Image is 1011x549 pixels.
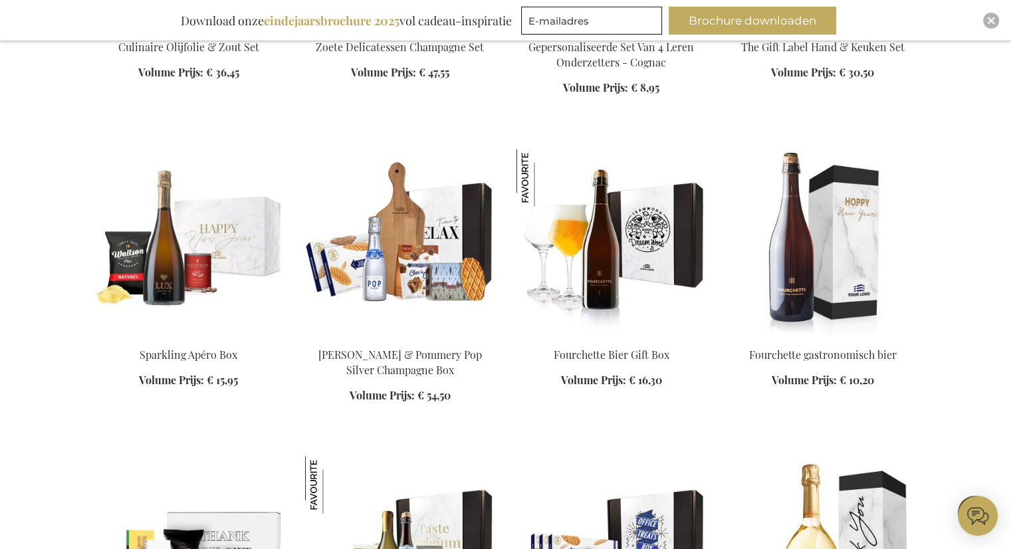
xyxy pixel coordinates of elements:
[139,372,204,386] span: Volume Prijs:
[772,372,874,387] a: Volume Prijs: € 10,20
[351,65,449,80] a: Volume Prijs: € 47,55
[139,372,238,387] a: Volume Prijs: € 15,95
[264,13,399,29] b: eindejaarsbrochure 2025
[118,40,259,54] a: Culinaire Olijfolie & Zout Set
[561,372,662,387] a: Volume Prijs: € 16,30
[516,149,707,335] img: Fourchette Beer Gift Box
[772,372,837,386] span: Volume Prijs:
[318,347,482,376] a: [PERSON_NAME] & Pommery Pop Silver Champagne Box
[554,347,669,361] a: Fourchette Bier Gift Box
[728,149,918,335] img: Fourchette beer 75 cl
[521,7,666,39] form: marketing offers and promotions
[350,387,451,403] a: Volume Prijs: € 54,50
[728,330,918,342] a: Fourchette beer 75 cl
[629,372,662,386] span: € 16,30
[305,456,362,513] img: Taste Of Belgium Gift Set
[516,149,574,206] img: Fourchette Bier Gift Box
[351,65,416,79] span: Volume Prijs:
[138,65,239,80] a: Volume Prijs: € 36,45
[94,149,284,335] img: Sparkling Apero Box
[771,65,836,79] span: Volume Prijs:
[840,372,874,386] span: € 10,20
[563,80,628,94] span: Volume Prijs:
[94,330,284,342] a: Sparkling Apero Box
[207,372,238,386] span: € 15,95
[316,40,484,54] a: Zoete Delicatessen Champagne Set
[839,65,874,79] span: € 30,50
[771,65,874,80] a: Volume Prijs: € 30,50
[417,387,451,401] span: € 54,50
[175,7,518,35] div: Download onze vol cadeau-inspiratie
[305,149,495,335] img: Sweet Delights & Pommery Pop Silver Champagne Box
[958,496,998,536] iframe: belco-activator-frame
[516,330,707,342] a: Fourchette Beer Gift Box Fourchette Bier Gift Box
[140,347,237,361] a: Sparkling Apéro Box
[987,17,995,25] img: Close
[741,40,905,54] a: The Gift Label Hand & Keuken Set
[749,347,897,361] a: Fourchette gastronomisch bier
[983,13,999,29] div: Close
[563,80,659,96] a: Volume Prijs: € 8,95
[631,80,659,94] span: € 8,95
[561,372,626,386] span: Volume Prijs:
[528,40,694,69] a: Gepersonaliseerde Set Van 4 Leren Onderzetters - Cognac
[521,7,662,35] input: E-mailadres
[305,330,495,342] a: Sweet Delights & Pommery Pop Silver Champagne Box
[669,7,836,35] button: Brochure downloaden
[419,65,449,79] span: € 47,55
[138,65,203,79] span: Volume Prijs:
[350,387,415,401] span: Volume Prijs:
[206,65,239,79] span: € 36,45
